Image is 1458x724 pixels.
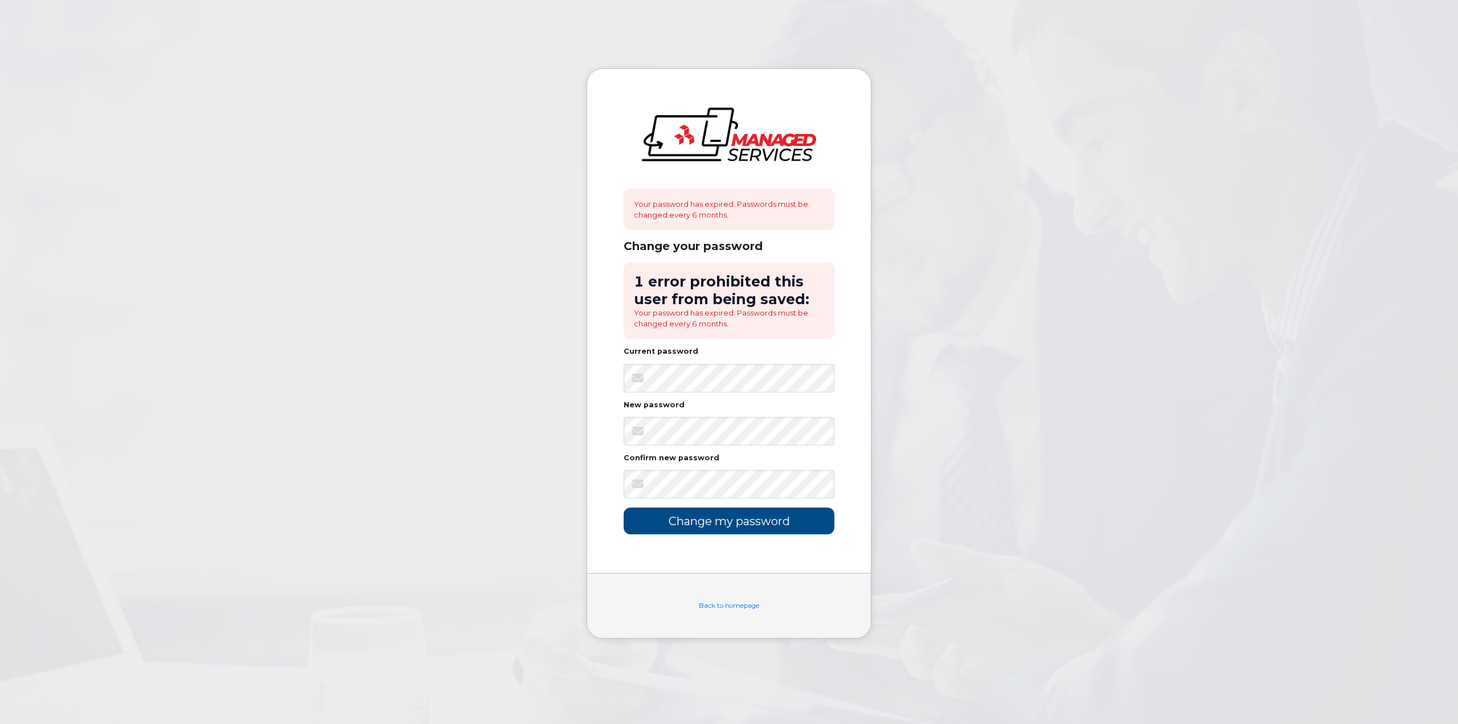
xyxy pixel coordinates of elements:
a: Back to homepage [699,602,759,610]
img: logo-large.png [642,108,816,161]
h2: 1 error prohibited this user from being saved: [634,273,824,308]
li: Your password has expired. Passwords must be changed every 6 months. [634,308,824,329]
input: Change my password [624,508,834,534]
label: Confirm new password [624,455,719,462]
label: Current password [624,348,698,355]
div: Your password has expired. Passwords must be changed every 6 months. [624,189,834,230]
div: Change your password [624,239,834,253]
label: New password [624,402,685,409]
